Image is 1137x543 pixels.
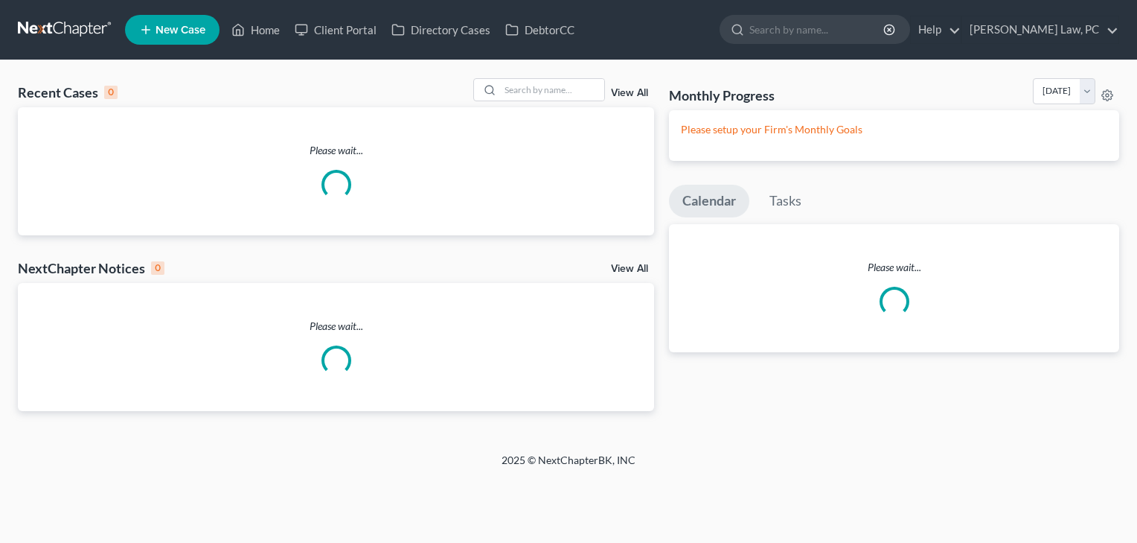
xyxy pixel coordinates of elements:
[669,185,749,217] a: Calendar
[224,16,287,43] a: Home
[156,25,205,36] span: New Case
[611,264,648,274] a: View All
[18,319,654,334] p: Please wait...
[669,260,1119,275] p: Please wait...
[681,122,1107,137] p: Please setup your Firm's Monthly Goals
[18,143,654,158] p: Please wait...
[384,16,498,43] a: Directory Cases
[756,185,815,217] a: Tasks
[498,16,582,43] a: DebtorCC
[104,86,118,99] div: 0
[18,83,118,101] div: Recent Cases
[18,259,164,277] div: NextChapter Notices
[500,79,604,101] input: Search by name...
[669,86,775,104] h3: Monthly Progress
[962,16,1118,43] a: [PERSON_NAME] Law, PC
[749,16,885,43] input: Search by name...
[287,16,384,43] a: Client Portal
[611,88,648,98] a: View All
[151,261,164,275] div: 0
[911,16,961,43] a: Help
[144,453,993,480] div: 2025 © NextChapterBK, INC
